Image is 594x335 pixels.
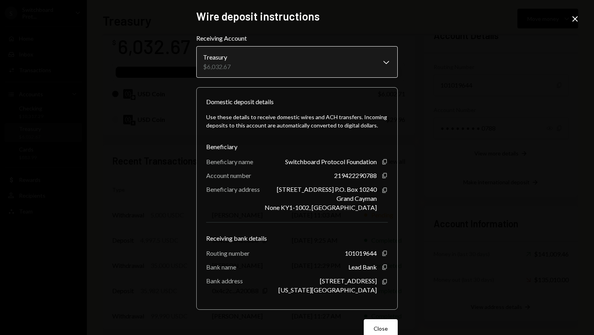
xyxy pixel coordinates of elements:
div: [STREET_ADDRESS] P.O. Box 10240 [277,185,377,193]
div: Use these details to receive domestic wires and ACH transfers. Incoming deposits to this account ... [206,113,388,129]
div: Beneficiary name [206,158,253,165]
div: Grand Cayman [336,195,377,202]
div: Routing number [206,249,250,257]
div: Account number [206,172,251,179]
h2: Wire deposit instructions [196,9,398,24]
label: Receiving Account [196,34,398,43]
div: Bank address [206,277,243,284]
div: [US_STATE][GEOGRAPHIC_DATA] [278,286,377,294]
div: Bank name [206,263,236,271]
div: Domestic deposit details [206,97,274,107]
div: Receiving bank details [206,234,388,243]
div: Lead Bank [348,263,377,271]
div: [STREET_ADDRESS] [320,277,377,284]
button: Receiving Account [196,46,398,78]
div: Beneficiary [206,142,388,152]
div: Beneficiary address [206,185,260,193]
div: 101019644 [345,249,377,257]
div: None KY1-1002, [GEOGRAPHIC_DATA] [265,204,377,211]
div: 219422290788 [334,172,377,179]
div: Switchboard Protocol Foundation [285,158,377,165]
